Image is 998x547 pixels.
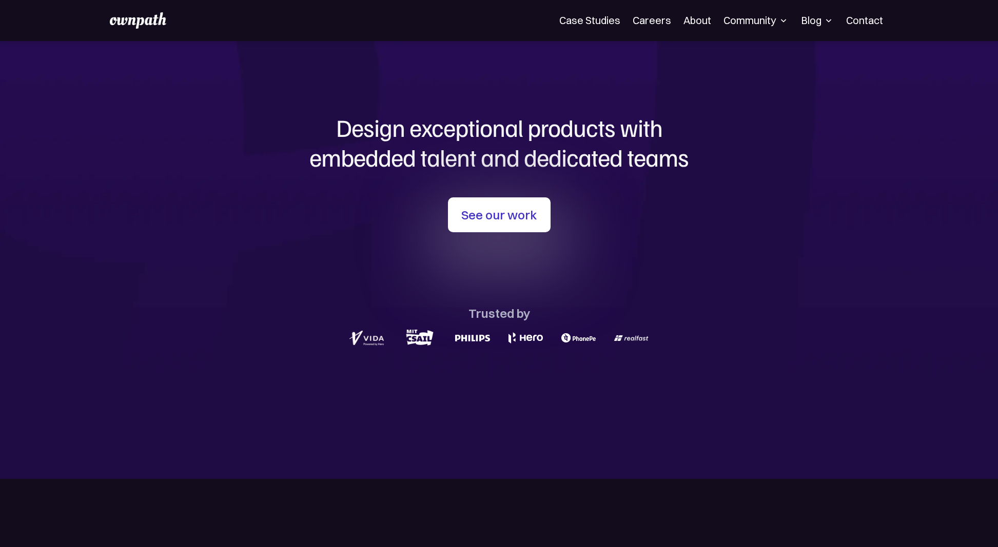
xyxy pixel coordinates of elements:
a: About [683,14,711,27]
a: Contact [846,14,883,27]
a: Careers [633,14,671,27]
a: Case Studies [559,14,620,27]
h1: Design exceptional products with embedded talent and dedicated teams [253,113,746,172]
div: Blog [801,14,834,27]
a: See our work [448,197,551,232]
div: Trusted by [468,306,530,320]
div: Community [723,14,789,27]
